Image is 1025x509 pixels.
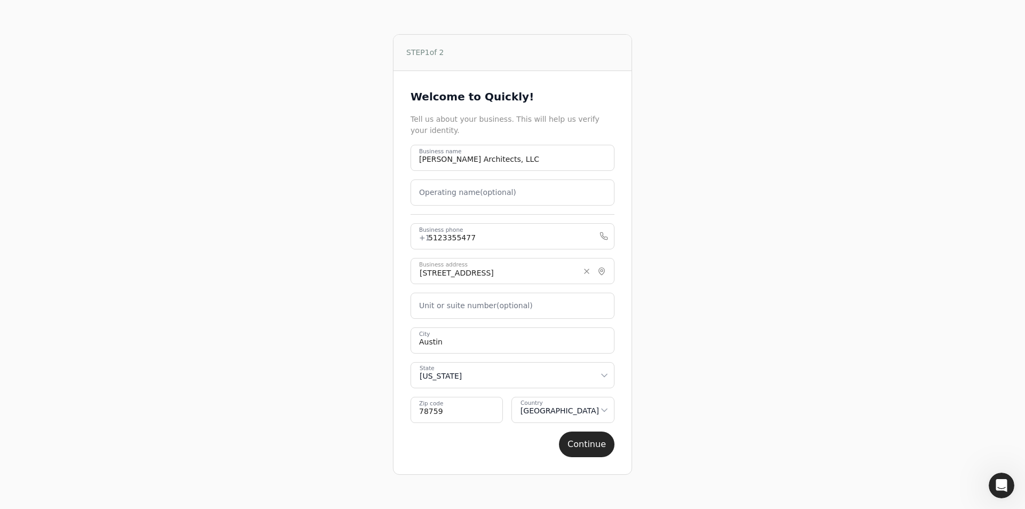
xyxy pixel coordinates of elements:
[406,47,444,58] span: STEP 1 of 2
[419,187,516,198] label: Operating name (optional)
[989,473,1014,498] iframe: Intercom live chat
[419,261,468,269] label: Business address
[419,226,463,234] label: Business phone
[411,88,614,105] div: Welcome to Quickly!
[559,432,614,457] button: Continue
[521,399,543,408] div: Country
[420,364,435,373] div: State
[419,300,533,311] label: Unit or suite number (optional)
[419,147,461,156] label: Business name
[419,400,443,408] label: Zip code
[411,114,614,136] div: Tell us about your business. This will help us verify your identity.
[419,330,430,339] label: City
